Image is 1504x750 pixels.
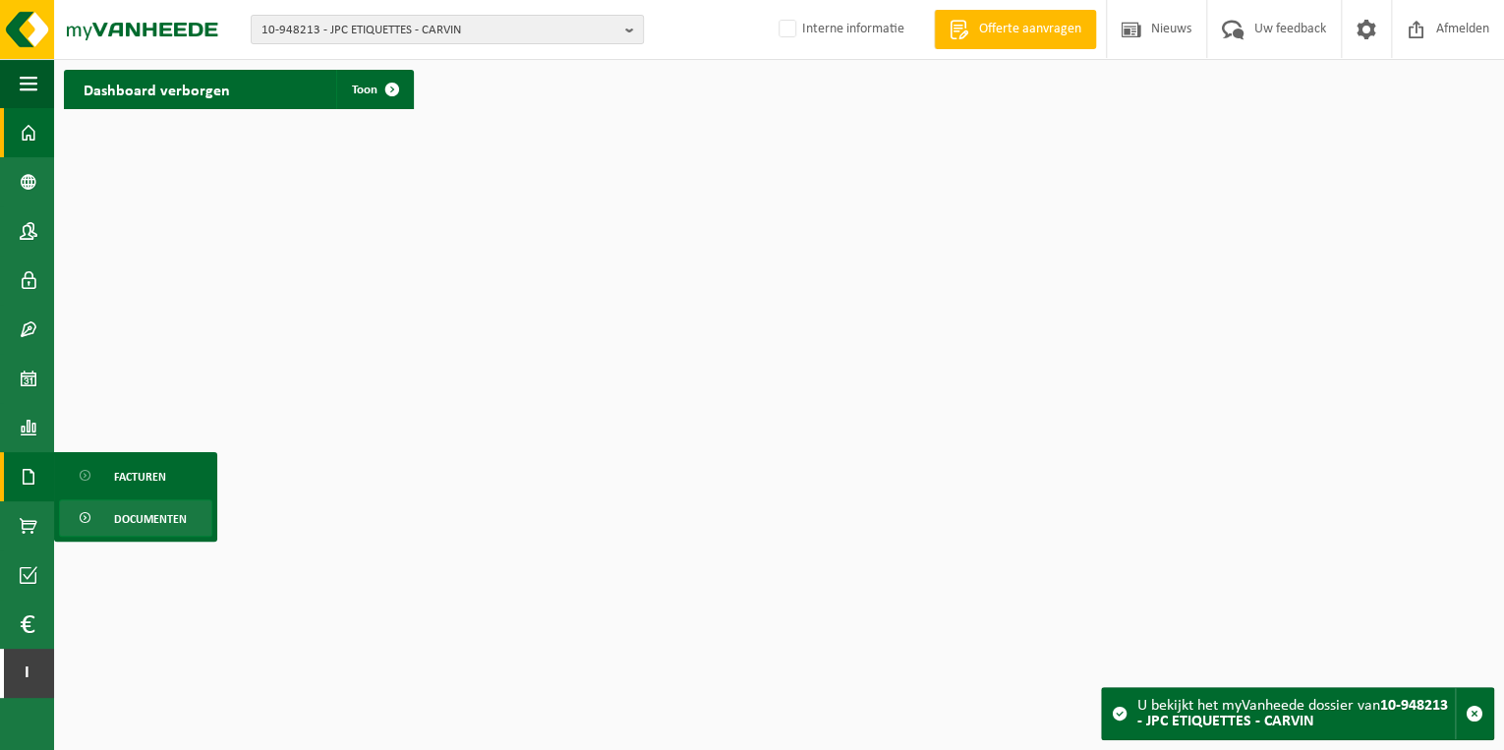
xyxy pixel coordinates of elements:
button: 10-948213 - JPC ETIQUETTES - CARVIN [251,15,644,44]
span: Offerte aanvragen [974,20,1086,39]
a: Toon [336,70,412,109]
span: 10-948213 - JPC ETIQUETTES - CARVIN [261,16,617,45]
span: I [20,649,34,698]
a: Documenten [59,499,212,537]
h2: Dashboard verborgen [64,70,250,108]
span: Toon [352,84,377,96]
a: Facturen [59,457,212,494]
span: Documenten [114,500,187,538]
span: Facturen [114,458,166,495]
label: Interne informatie [775,15,904,44]
a: Offerte aanvragen [934,10,1096,49]
strong: 10-948213 - JPC ETIQUETTES - CARVIN [1137,698,1448,729]
div: U bekijkt het myVanheede dossier van [1137,688,1455,739]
